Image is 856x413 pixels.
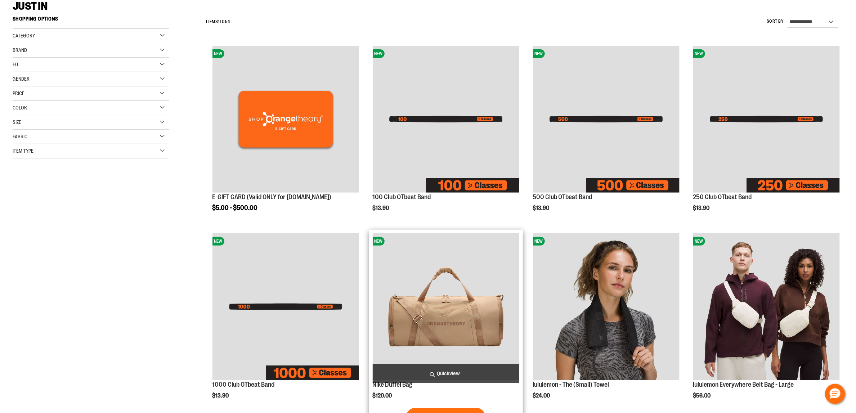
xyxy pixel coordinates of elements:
a: Nike Duffel Bag [373,381,413,388]
span: Price [13,90,24,96]
span: NEW [212,237,224,246]
span: NEW [373,49,385,58]
img: Image of 1000 Club OTbeat Band [212,233,359,380]
a: lululemon Everywhere Belt Bag - LargeNEW [693,233,840,381]
span: NEW [533,49,545,58]
a: lululemon Everywhere Belt Bag - Large [693,381,794,388]
a: 100 Club OTbeat Band [373,193,431,201]
div: product [209,42,363,230]
span: $13.90 [373,205,390,211]
span: $120.00 [373,392,393,399]
img: lululemon Everywhere Belt Bag - Large [693,233,840,380]
span: 1 [218,19,220,24]
strong: Shopping Options [13,13,169,29]
img: Image of 100 Club OTbeat Band [373,46,519,192]
a: lululemon - The (Small) TowelNEW [533,233,680,381]
span: $5.00 - $500.00 [212,204,258,211]
span: 54 [225,19,230,24]
a: Quickview [373,364,519,383]
span: Item Type [13,148,33,154]
span: Gender [13,76,30,82]
div: product [690,42,843,226]
button: Hello, have a question? Let’s chat. [825,384,845,404]
span: $13.90 [693,205,711,211]
a: E-GIFT CARD (Valid ONLY for [DOMAIN_NAME]) [212,193,332,201]
img: lululemon - The (Small) Towel [533,233,680,380]
span: Size [13,119,21,125]
img: Image of 250 Club OTbeat Band [693,46,840,192]
div: product [529,42,683,226]
img: Image of 500 Club OTbeat Band [533,46,680,192]
a: E-GIFT CARD (Valid ONLY for ShopOrangetheory.com)NEW [212,46,359,193]
img: Nike Duffel Bag [373,233,519,380]
a: Image of 1000 Club OTbeat BandNEW [212,233,359,381]
label: Sort By [767,18,784,24]
span: Category [13,33,35,39]
span: Brand [13,47,27,53]
span: NEW [693,49,705,58]
span: NEW [533,237,545,246]
span: $24.00 [533,392,551,399]
span: $56.00 [693,392,712,399]
span: NEW [693,237,705,246]
span: Fit [13,62,19,67]
a: 250 Club OTbeat Band [693,193,752,201]
span: $13.90 [533,205,551,211]
span: NEW [212,49,224,58]
a: Image of 100 Club OTbeat BandNEW [373,46,519,193]
h2: Items to [206,16,230,27]
a: lululemon - The (Small) Towel [533,381,609,388]
a: 500 Club OTbeat Band [533,193,592,201]
span: $13.90 [212,392,230,399]
a: Nike Duffel BagNEW [373,233,519,381]
a: Image of 500 Club OTbeat BandNEW [533,46,680,193]
span: NEW [373,237,385,246]
span: Fabric [13,134,27,139]
div: product [369,42,523,226]
a: Image of 250 Club OTbeat BandNEW [693,46,840,193]
span: Color [13,105,27,111]
img: E-GIFT CARD (Valid ONLY for ShopOrangetheory.com) [212,46,359,192]
a: 1000 Club OTbeat Band [212,381,275,388]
